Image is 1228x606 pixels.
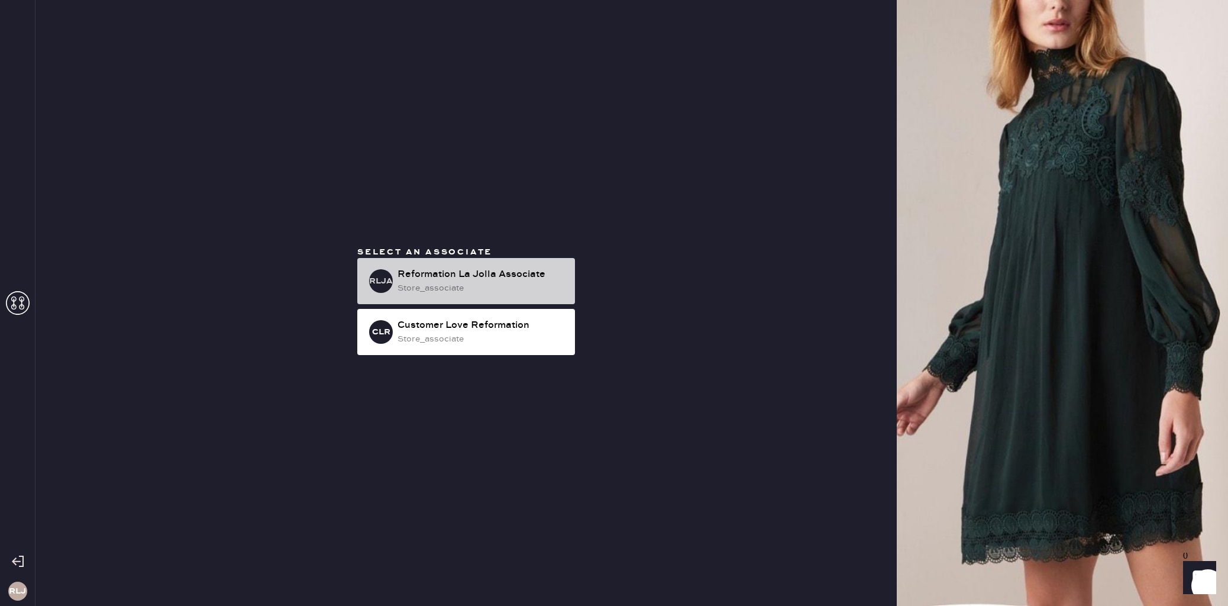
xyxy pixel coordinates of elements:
[398,267,565,282] div: Reformation La Jolla Associate
[1172,553,1223,604] iframe: Front Chat
[372,328,390,336] h3: CLR
[369,277,393,285] h3: RLJA
[398,282,565,295] div: store_associate
[398,333,565,346] div: store_associate
[398,318,565,333] div: Customer Love Reformation
[9,587,26,595] h3: RLJ
[357,247,492,257] span: Select an associate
